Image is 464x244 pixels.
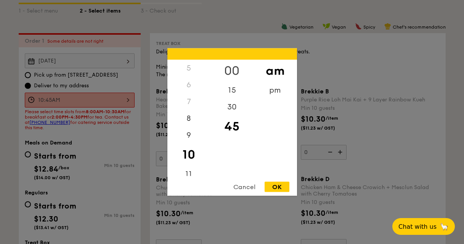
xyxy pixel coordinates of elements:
span: 🦙 [440,222,449,231]
div: 9 [167,127,210,144]
div: Cancel [226,182,263,192]
div: 11 [167,166,210,183]
button: Chat with us🦙 [392,218,455,235]
div: 5 [167,60,210,77]
div: 6 [167,77,210,93]
div: pm [254,82,297,99]
div: am [254,60,297,82]
div: 30 [210,99,254,116]
div: 10 [167,144,210,166]
div: 8 [167,110,210,127]
div: 45 [210,116,254,138]
div: 15 [210,82,254,99]
div: 7 [167,93,210,110]
span: Chat with us [398,223,437,230]
div: 00 [210,60,254,82]
div: OK [265,182,289,192]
